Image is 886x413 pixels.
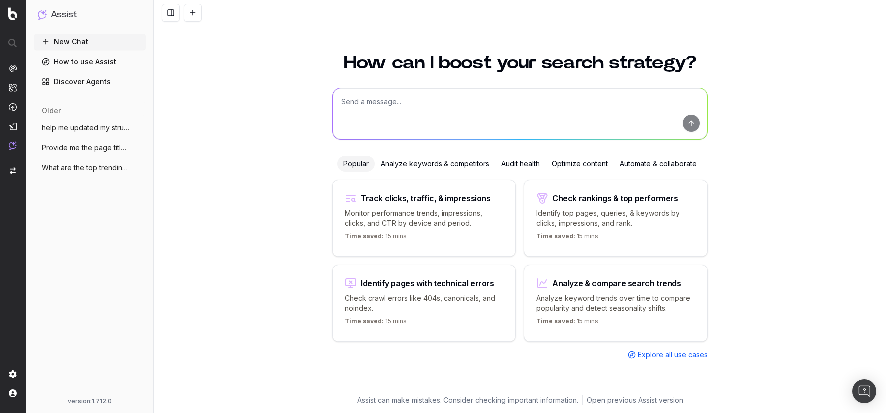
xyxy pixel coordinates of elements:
span: Explore all use cases [638,350,708,360]
div: Audit health [495,156,546,172]
span: What are the top trending topics for Col [42,163,130,173]
button: New Chat [34,34,146,50]
div: Open Intercom Messenger [852,379,876,403]
button: help me updated my structured data for t [34,120,146,136]
p: Identify top pages, queries, & keywords by clicks, impressions, and rank. [536,208,695,228]
p: Assist can make mistakes. Consider checking important information. [357,395,578,405]
p: Monitor performance trends, impressions, clicks, and CTR by device and period. [345,208,503,228]
div: Analyze keywords & competitors [375,156,495,172]
div: Analyze & compare search trends [552,279,681,287]
a: Discover Agents [34,74,146,90]
div: Automate & collaborate [614,156,703,172]
a: Explore all use cases [628,350,708,360]
img: Analytics [9,64,17,72]
a: How to use Assist [34,54,146,70]
span: Time saved: [536,317,575,325]
span: Provide me the page title and a table of [42,143,130,153]
button: What are the top trending topics for Col [34,160,146,176]
button: Assist [38,8,142,22]
div: Popular [337,156,375,172]
p: 15 mins [536,317,598,329]
div: Identify pages with technical errors [361,279,494,287]
span: help me updated my structured data for t [42,123,130,133]
img: My account [9,389,17,397]
span: Time saved: [345,232,384,240]
p: Check crawl errors like 404s, canonicals, and noindex. [345,293,503,313]
p: Analyze keyword trends over time to compare popularity and detect seasonality shifts. [536,293,695,313]
img: Intelligence [9,83,17,92]
a: Open previous Assist version [587,395,683,405]
h1: How can I boost your search strategy? [332,54,708,72]
img: Assist [9,141,17,150]
p: 15 mins [345,232,407,244]
img: Switch project [10,167,16,174]
span: Time saved: [536,232,575,240]
p: 15 mins [536,232,598,244]
img: Studio [9,122,17,130]
img: Activation [9,103,17,111]
div: version: 1.712.0 [38,397,142,405]
div: Track clicks, traffic, & impressions [361,194,491,202]
img: Setting [9,370,17,378]
p: 15 mins [345,317,407,329]
span: older [42,106,61,116]
span: Time saved: [345,317,384,325]
div: Check rankings & top performers [552,194,678,202]
img: Botify logo [8,7,17,20]
img: Assist [38,10,47,19]
h1: Assist [51,8,77,22]
button: Provide me the page title and a table of [34,140,146,156]
div: Optimize content [546,156,614,172]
